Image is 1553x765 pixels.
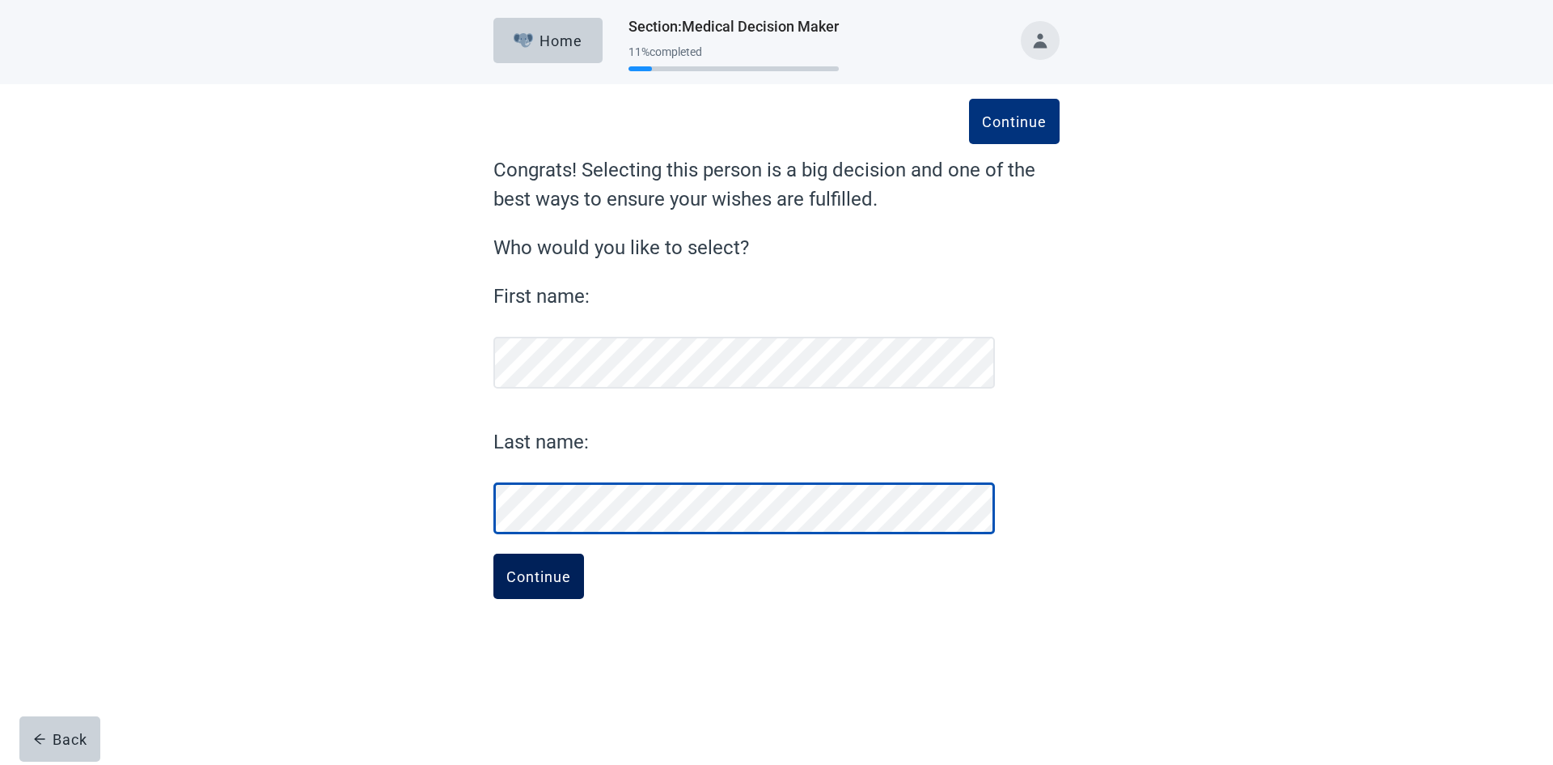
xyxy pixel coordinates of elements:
[19,716,100,762] button: arrow-leftBack
[33,731,87,747] div: Back
[33,733,46,746] span: arrow-left
[493,155,1060,214] label: Congrats! Selecting this person is a big decision and one of the best ways to ensure your wishes ...
[514,33,534,48] img: Elephant
[1021,21,1060,60] button: Toggle account menu
[493,554,584,599] button: Continue
[506,568,571,584] div: Continue
[493,233,1060,262] label: Who would you like to select?
[628,15,839,38] h1: Section : Medical Decision Maker
[969,99,1060,144] button: Continue
[493,18,603,63] button: ElephantHome
[982,113,1047,130] div: Continue
[628,45,839,58] div: 11 % completed
[493,282,995,311] label: First name:
[514,32,583,49] div: Home
[493,427,995,457] label: Last name:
